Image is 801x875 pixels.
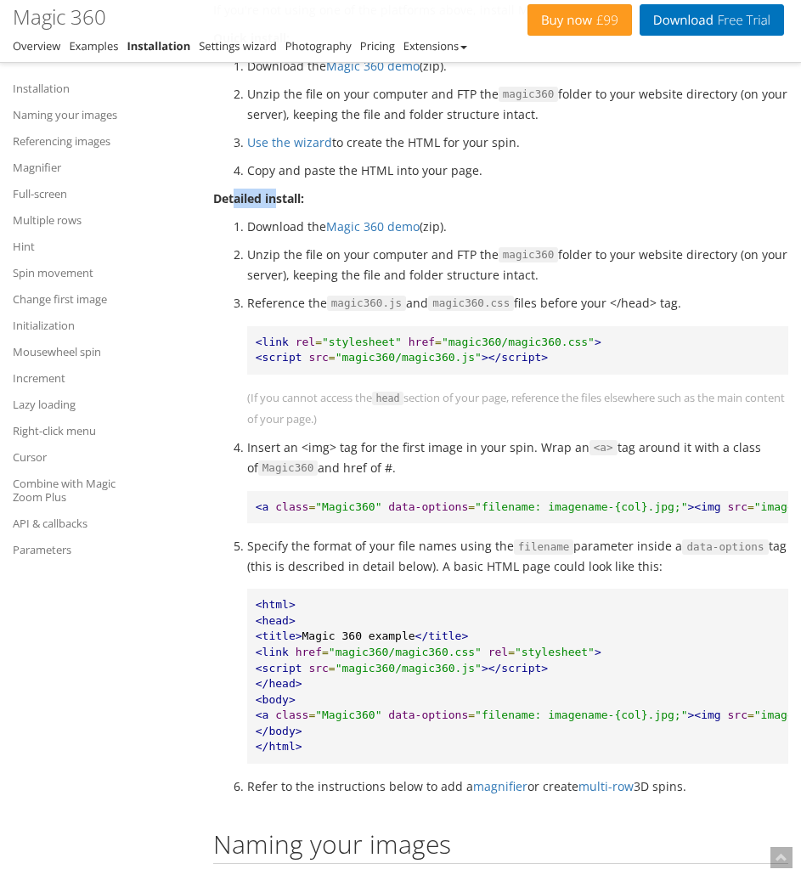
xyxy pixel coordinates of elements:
[515,646,595,658] span: "stylesheet"
[595,646,601,658] span: >
[388,708,468,721] span: data-options
[499,247,559,262] span: magic360
[13,447,157,467] a: Cursor
[247,133,788,152] li: to create the HTML for your spin.
[285,38,352,54] a: Photography
[415,629,469,642] span: </title>
[475,708,687,721] span: "filename: imagename-{col}.jpg;"
[13,78,157,99] a: Installation
[488,646,508,658] span: rel
[595,336,601,348] span: >
[247,134,332,150] a: Use the wizard
[13,236,157,257] a: Hint
[326,218,420,234] a: Magic 360 demo
[13,342,157,362] a: Mousewheel spin
[592,14,618,27] span: £99
[13,38,60,54] a: Overview
[302,629,415,642] span: Magic 360 example
[578,778,634,794] a: multi-row
[499,87,559,102] span: magic360
[468,708,475,721] span: =
[256,725,302,737] span: </body>
[388,500,468,513] span: data-options
[327,296,406,311] span: magic360.js
[213,830,788,864] h2: Naming your images
[409,336,435,348] span: href
[714,14,770,27] span: Free Trial
[13,394,157,415] a: Lazy loading
[256,336,289,348] span: <link
[322,646,329,658] span: =
[435,336,442,348] span: =
[315,336,322,348] span: =
[527,4,632,36] a: Buy now£99
[336,662,482,675] span: "magic360/magic360.js"
[13,210,157,230] a: Multiple rows
[13,131,157,151] a: Referencing images
[747,708,754,721] span: =
[329,662,336,675] span: =
[247,437,788,478] li: Insert an <img> tag for the first image in your spin. Wrap an tag around it with a class of and h...
[747,500,754,513] span: =
[329,351,336,364] span: =
[688,500,721,513] span: ><img
[308,662,328,675] span: src
[403,38,467,54] a: Extensions
[315,500,381,513] span: "Magic360"
[69,38,118,54] a: Examples
[326,58,420,74] a: Magic 360 demo
[514,539,574,555] span: filename
[360,38,395,54] a: Pricing
[727,708,747,721] span: src
[640,4,784,36] a: DownloadFree Trial
[13,513,157,533] a: API & callbacks
[127,38,190,54] a: Installation
[258,460,319,476] span: Magic360
[13,421,157,441] a: Right-click menu
[247,776,788,796] li: Refer to the instructions below to add a or create 3D spins.
[13,473,157,507] a: Combine with Magic Zoom Plus
[247,245,788,285] li: Unzip the file on your computer and FTP the folder to your website directory (on your server), ke...
[213,190,304,206] strong: Detailed install:
[13,315,157,336] a: Initialization
[256,500,269,513] span: <a
[256,693,296,706] span: <body>
[315,708,381,721] span: "Magic360"
[13,262,157,283] a: Spin movement
[308,351,328,364] span: src
[256,646,289,658] span: <link
[688,708,721,721] span: ><img
[473,778,527,794] a: magnifier
[13,368,157,388] a: Increment
[13,539,157,560] a: Parameters
[247,293,788,313] p: Reference the and files before your </head> tag.
[296,336,315,348] span: rel
[428,296,514,311] span: magic360.css
[329,646,482,658] span: "magic360/magic360.css"
[256,677,302,690] span: </head>
[589,440,618,455] span: <a>
[247,217,788,236] li: Download the (zip).
[13,104,157,125] a: Naming your images
[372,392,404,405] span: head
[256,708,269,721] span: <a
[13,289,157,309] a: Change first image
[275,500,308,513] span: class
[256,629,302,642] span: <title>
[256,614,296,627] span: <head>
[256,598,296,611] span: <html>
[296,646,322,658] span: href
[256,740,302,753] span: </html>
[442,336,595,348] span: "magic360/magic360.css"
[13,183,157,204] a: Full-screen
[256,662,302,675] span: <script
[308,500,315,513] span: =
[247,536,788,764] li: Specify the format of your file names using the parameter inside a tag (this is described in deta...
[247,84,788,124] li: Unzip the file on your computer and FTP the folder to your website directory (on your server), ke...
[308,708,315,721] span: =
[322,336,402,348] span: "stylesheet"
[468,500,475,513] span: =
[336,351,482,364] span: "magic360/magic360.js"
[247,390,786,426] span: (If you cannot access the section of your page, reference the files elsewhere such as the main co...
[13,6,106,28] h1: Magic 360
